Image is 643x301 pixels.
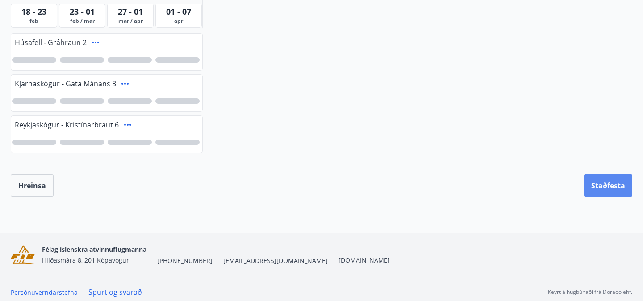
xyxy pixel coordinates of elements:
span: Kjarnaskógur - Gata Mánans 8 [15,79,116,89]
span: mar / apr [109,17,151,25]
span: Hlíðasmára 8, 201 Kópavogur [42,256,129,264]
span: feb / mar [61,17,103,25]
span: 01 - 07 [166,6,191,17]
span: [PHONE_NUMBER] [157,256,213,265]
p: Keyrt á hugbúnaði frá Dorado ehf. [548,288,632,296]
span: 23 - 01 [70,6,95,17]
span: Félag íslenskra atvinnuflugmanna [42,245,146,254]
span: Húsafell - Gráhraun 2 [15,38,87,47]
span: 18 - 23 [21,6,46,17]
span: 27 - 01 [118,6,143,17]
button: Hreinsa [11,174,54,197]
a: Persónuverndarstefna [11,288,78,297]
span: [EMAIL_ADDRESS][DOMAIN_NAME] [223,256,328,265]
a: [DOMAIN_NAME] [338,256,390,264]
span: feb [13,17,55,25]
a: Spurt og svarað [88,287,142,297]
img: FGYwLRsDkrbKU9IF3wjeuKl1ApL8nCcSRU6gK6qq.png [11,245,35,264]
button: Staðfesta [584,174,632,197]
span: Reykjaskógur - Kristínarbraut 6 [15,120,119,130]
span: apr [158,17,200,25]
